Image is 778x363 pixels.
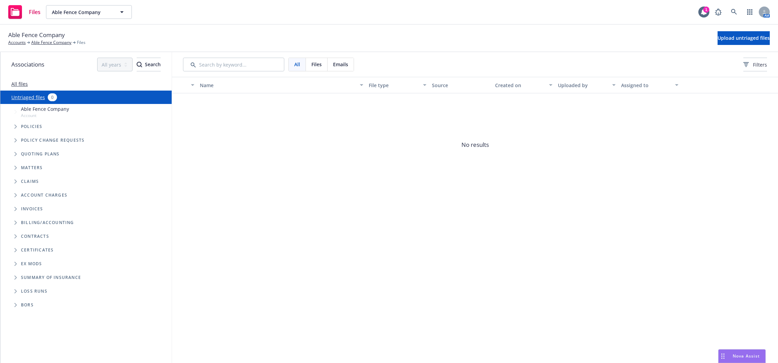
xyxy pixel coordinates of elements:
button: Created on [492,77,556,93]
a: Files [5,2,43,22]
span: Files [29,9,41,15]
span: Files [311,61,322,68]
span: Emails [333,61,348,68]
a: All files [11,81,28,87]
div: Assigned to [621,82,671,89]
button: Name [197,77,366,93]
div: Name [200,82,356,89]
a: Untriaged files [11,94,45,101]
button: Able Fence Company [46,5,132,19]
div: File type [369,82,419,89]
button: Upload untriaged files [718,31,770,45]
a: Report a Bug [711,5,725,19]
span: Upload untriaged files [718,35,770,41]
div: Drag to move [719,350,727,363]
div: Search [137,58,161,71]
svg: Search [137,62,142,67]
div: Uploaded by [558,82,608,89]
span: Quoting plans [21,152,60,156]
button: Filters [743,58,767,71]
span: Certificates [21,248,54,252]
span: Account charges [21,193,67,197]
input: Search by keyword... [183,58,284,71]
span: Files [77,39,85,46]
span: Associations [11,60,44,69]
span: Account [21,113,69,118]
span: Claims [21,179,39,184]
div: Tree Example [0,104,172,216]
span: Filters [743,61,767,68]
button: Uploaded by [555,77,618,93]
span: Summary of insurance [21,276,81,280]
div: Created on [495,82,545,89]
button: SearchSearch [137,58,161,71]
span: No results [172,93,778,196]
span: Matters [21,166,43,170]
span: Policy change requests [21,138,84,142]
div: 1 [703,7,709,13]
span: Filters [753,61,767,68]
div: Source [432,82,490,89]
button: Source [429,77,492,93]
span: Nova Assist [733,353,760,359]
div: 0 [48,93,57,101]
span: BORs [21,303,34,307]
span: Able Fence Company [21,105,69,113]
span: Policies [21,125,43,129]
span: Contracts [21,234,49,238]
span: All [294,61,300,68]
a: Able Fence Company [31,39,71,46]
a: Search [727,5,741,19]
span: Able Fence Company [8,31,65,39]
span: Able Fence Company [52,9,111,16]
span: Ex Mods [21,262,42,266]
span: Billing/Accounting [21,221,74,225]
button: Assigned to [618,77,682,93]
a: Switch app [743,5,757,19]
span: Invoices [21,207,43,211]
a: Accounts [8,39,26,46]
button: Nova Assist [718,349,766,363]
button: File type [366,77,429,93]
div: Folder Tree Example [0,216,172,312]
span: Loss Runs [21,289,47,293]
